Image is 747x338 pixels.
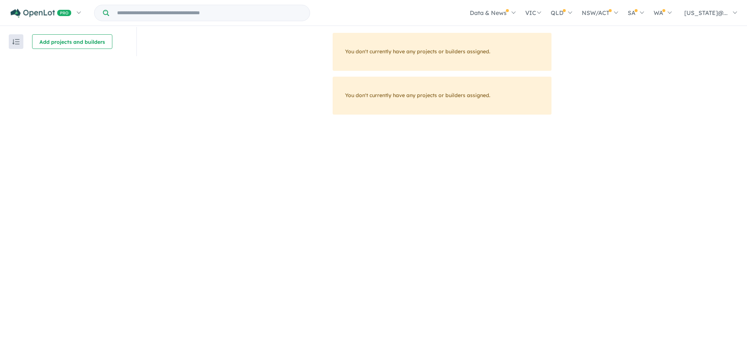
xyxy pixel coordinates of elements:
span: [US_STATE]@... [684,9,728,16]
img: Openlot PRO Logo White [11,9,71,18]
input: Try estate name, suburb, builder or developer [111,5,308,21]
img: sort.svg [12,39,20,45]
div: You don't currently have any projects or builders assigned. [333,33,551,71]
button: Add projects and builders [32,34,112,49]
div: You don't currently have any projects or builders assigned. [333,77,551,115]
